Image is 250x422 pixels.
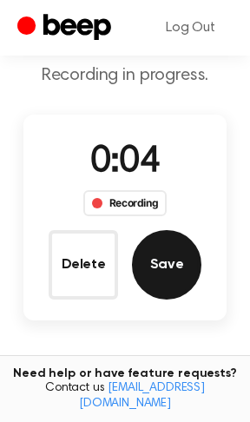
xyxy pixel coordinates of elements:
[49,230,118,300] button: Delete Audio Record
[132,230,201,300] button: Save Audio Record
[148,7,233,49] a: Log Out
[79,382,205,410] a: [EMAIL_ADDRESS][DOMAIN_NAME]
[10,381,240,412] span: Contact us
[83,190,168,216] div: Recording
[17,11,115,45] a: Beep
[14,65,236,87] p: Recording in progress.
[90,144,160,181] span: 0:04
